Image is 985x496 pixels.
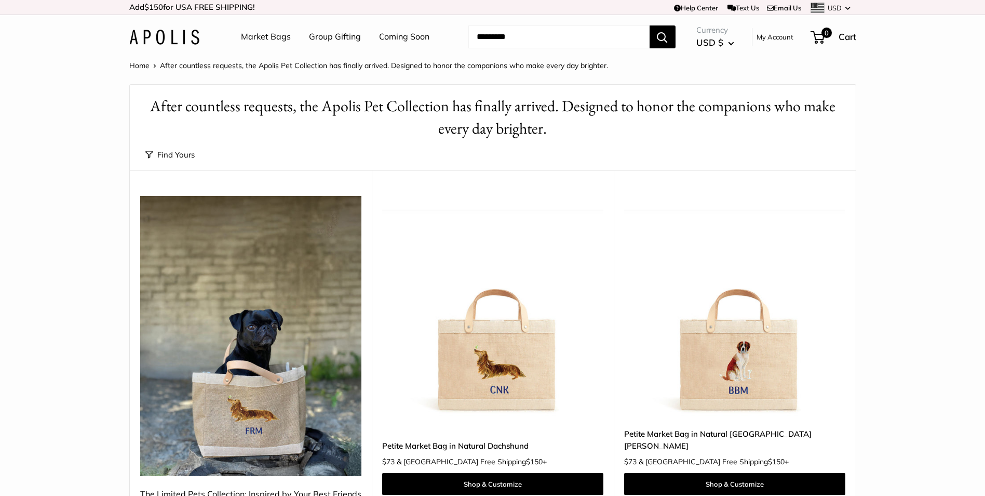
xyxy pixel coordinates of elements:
span: $150 [526,457,543,466]
a: Petite Market Bag in Natural St. BernardPetite Market Bag in Natural St. Bernard [624,196,845,417]
span: $150 [144,2,163,12]
span: $73 [624,457,637,466]
span: After countless requests, the Apolis Pet Collection has finally arrived. Designed to honor the co... [160,61,608,70]
img: Apolis [129,30,199,45]
button: Find Yours [145,148,195,162]
nav: Breadcrumb [129,59,608,72]
a: Home [129,61,150,70]
img: Petite Market Bag in Natural Dachshund [382,196,603,417]
a: 0 Cart [812,29,856,45]
span: USD [828,4,842,12]
button: USD $ [696,34,734,51]
a: My Account [757,31,793,43]
a: Petite Market Bag in Natural DachshundPetite Market Bag in Natural Dachshund [382,196,603,417]
a: Text Us [727,4,759,12]
span: Cart [839,31,856,42]
a: Email Us [767,4,801,12]
h1: After countless requests, the Apolis Pet Collection has finally arrived. Designed to honor the co... [145,95,840,140]
span: 0 [821,28,831,38]
img: The Limited Pets Collection: Inspired by Your Best Friends [140,196,361,476]
span: Currency [696,23,734,37]
button: Search [650,25,676,48]
span: & [GEOGRAPHIC_DATA] Free Shipping + [639,458,789,465]
a: Coming Soon [379,29,429,45]
span: $73 [382,457,395,466]
span: & [GEOGRAPHIC_DATA] Free Shipping + [397,458,547,465]
input: Search... [468,25,650,48]
img: Petite Market Bag in Natural St. Bernard [624,196,845,417]
a: Market Bags [241,29,291,45]
a: Petite Market Bag in Natural [GEOGRAPHIC_DATA][PERSON_NAME] [624,428,845,452]
a: Petite Market Bag in Natural Dachshund [382,440,603,452]
span: USD $ [696,37,723,48]
span: $150 [768,457,785,466]
a: Shop & Customize [624,473,845,495]
a: Group Gifting [309,29,361,45]
a: Shop & Customize [382,473,603,495]
a: Help Center [674,4,718,12]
